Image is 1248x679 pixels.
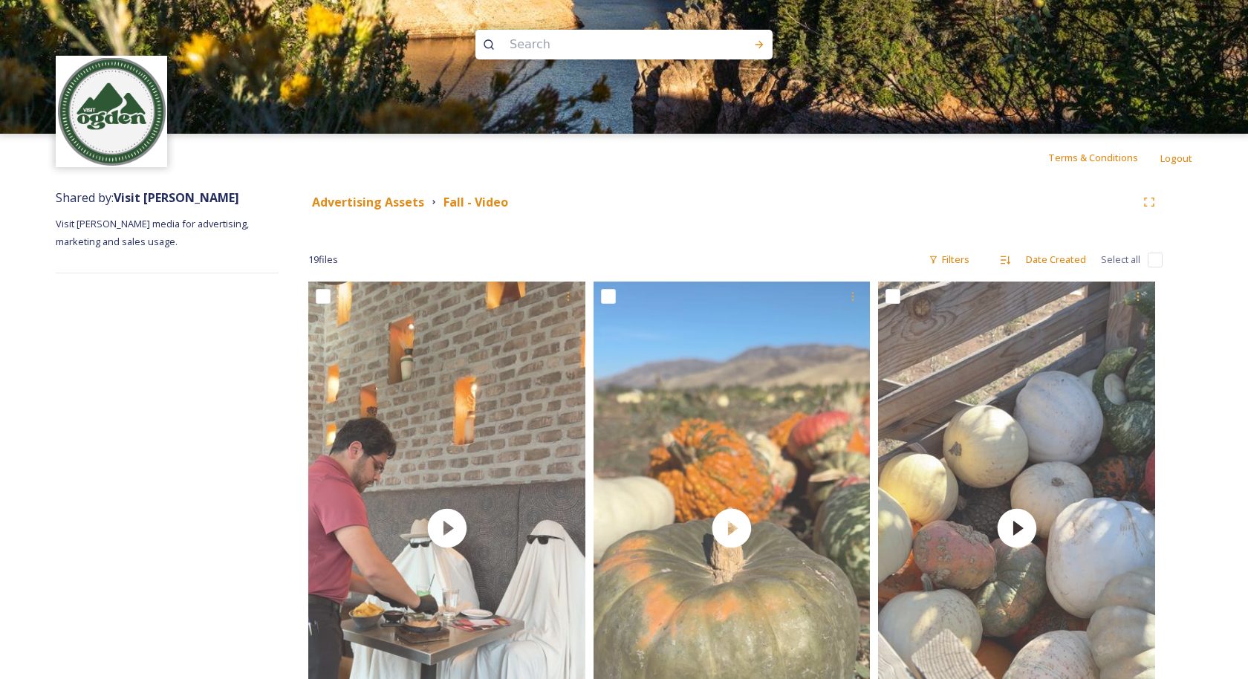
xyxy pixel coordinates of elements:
[308,253,338,267] span: 19 file s
[56,217,251,248] span: Visit [PERSON_NAME] media for advertising, marketing and sales usage.
[58,58,166,166] img: Unknown.png
[1048,149,1160,166] a: Terms & Conditions
[502,28,706,61] input: Search
[1160,152,1192,165] span: Logout
[312,194,424,210] strong: Advertising Assets
[114,189,239,206] strong: Visit [PERSON_NAME]
[921,245,977,274] div: Filters
[1018,245,1093,274] div: Date Created
[1048,151,1138,164] span: Terms & Conditions
[1101,253,1140,267] span: Select all
[443,194,508,210] strong: Fall - Video
[56,189,239,206] span: Shared by:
